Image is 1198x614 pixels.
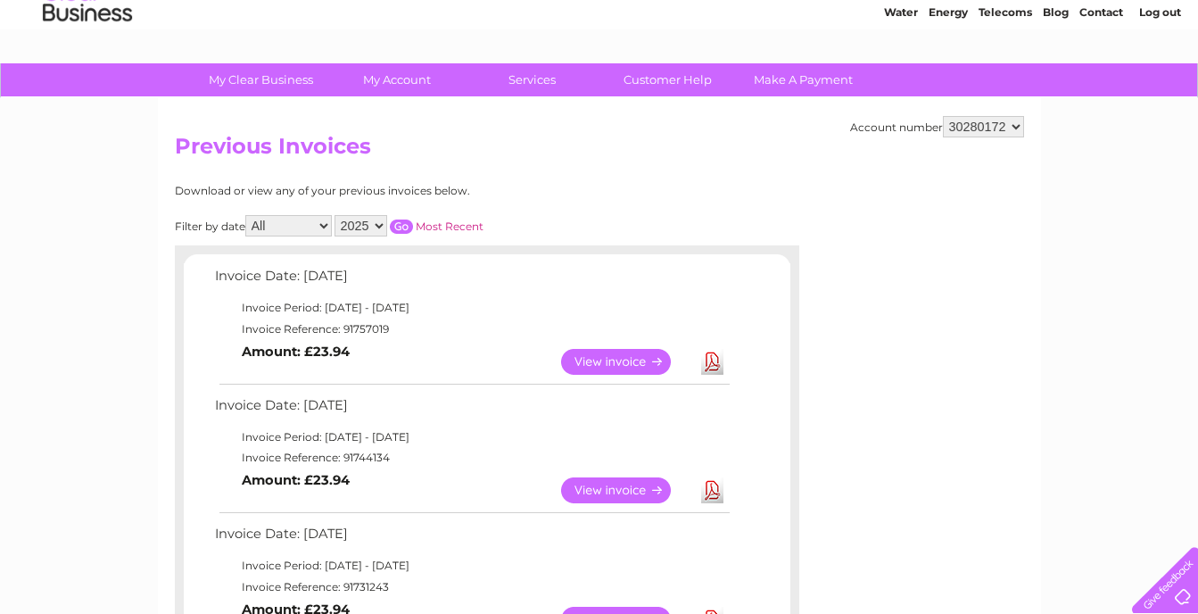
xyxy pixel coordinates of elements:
a: 0333 014 3131 [862,9,985,31]
div: Account number [850,116,1024,137]
a: Energy [929,76,968,89]
td: Invoice Date: [DATE] [211,264,732,297]
a: Blog [1043,76,1069,89]
div: Download or view any of your previous invoices below. [175,185,643,197]
td: Invoice Period: [DATE] - [DATE] [211,297,732,319]
div: Clear Business is a trading name of Verastar Limited (registered in [GEOGRAPHIC_DATA] No. 3667643... [178,10,1021,87]
a: Customer Help [594,63,741,96]
td: Invoice Period: [DATE] - [DATE] [211,427,732,448]
a: View [561,477,692,503]
td: Invoice Date: [DATE] [211,394,732,427]
a: View [561,349,692,375]
a: Most Recent [416,220,483,233]
a: Download [701,477,723,503]
td: Invoice Date: [DATE] [211,522,732,555]
a: Telecoms [979,76,1032,89]
td: Invoice Reference: 91757019 [211,319,732,340]
td: Invoice Reference: 91731243 [211,577,732,598]
td: Invoice Period: [DATE] - [DATE] [211,555,732,577]
b: Amount: £23.94 [242,344,350,360]
a: Download [701,349,723,375]
a: Services [459,63,606,96]
div: Filter by date [175,215,643,236]
b: Amount: £23.94 [242,472,350,488]
img: logo.png [42,46,133,101]
h2: Previous Invoices [175,134,1024,168]
a: Water [884,76,918,89]
a: Contact [1079,76,1123,89]
a: My Account [323,63,470,96]
a: My Clear Business [187,63,335,96]
td: Invoice Reference: 91744134 [211,447,732,469]
a: Make A Payment [730,63,877,96]
a: Log out [1139,76,1181,89]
